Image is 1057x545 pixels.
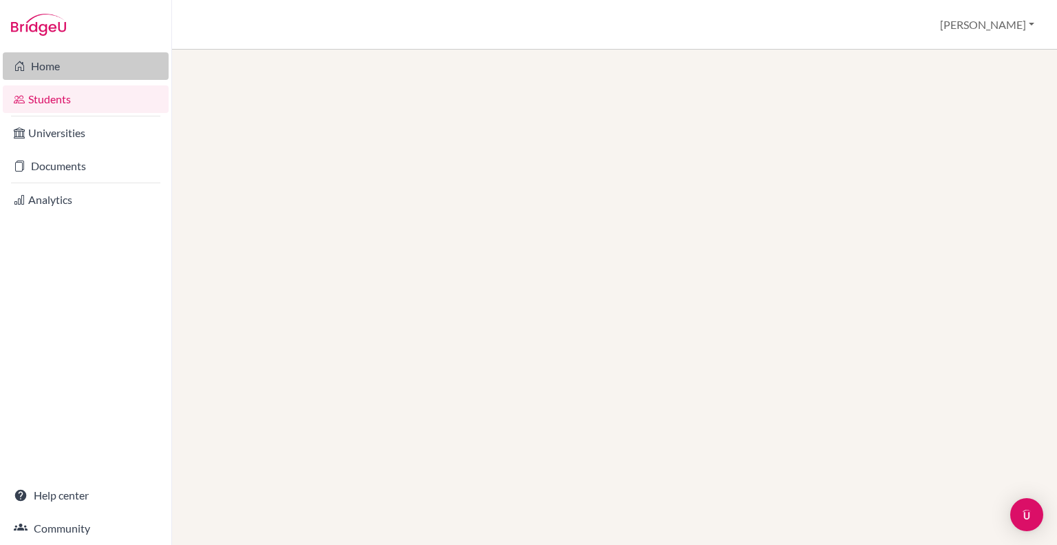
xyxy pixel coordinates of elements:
[3,186,169,214] a: Analytics
[3,119,169,147] a: Universities
[1010,498,1043,531] div: Open Intercom Messenger
[3,152,169,180] a: Documents
[11,14,66,36] img: Bridge-U
[3,482,169,509] a: Help center
[3,515,169,542] a: Community
[3,85,169,113] a: Students
[3,52,169,80] a: Home
[934,12,1040,38] button: [PERSON_NAME]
